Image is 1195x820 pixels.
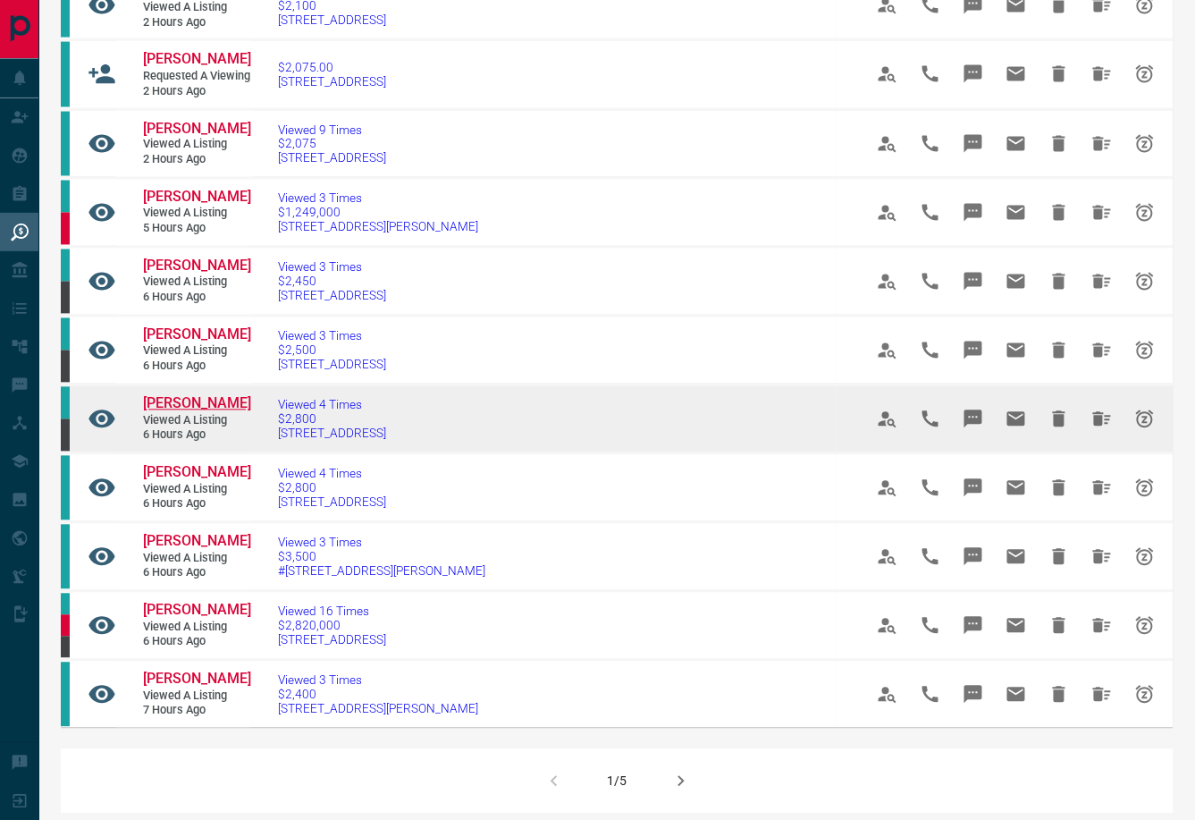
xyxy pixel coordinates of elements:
[278,289,386,303] span: [STREET_ADDRESS]
[143,533,250,552] a: [PERSON_NAME]
[1038,260,1081,303] span: Hide
[1081,536,1123,579] span: Hide All from Alexandra Govas
[143,464,250,483] a: [PERSON_NAME]
[278,536,485,550] span: Viewed 3 Times
[278,275,386,289] span: $2,450
[995,536,1038,579] span: Email
[143,395,251,412] span: [PERSON_NAME]
[866,191,909,234] span: View Profile
[143,464,251,481] span: [PERSON_NAME]
[61,282,70,314] div: mrloft.ca
[278,481,386,495] span: $2,800
[1038,191,1081,234] span: Hide
[995,191,1038,234] span: Email
[1123,673,1166,716] span: Snooze
[143,566,250,581] span: 6 hours ago
[61,318,70,351] div: condos.ca
[143,414,250,429] span: Viewed a Listing
[143,258,250,276] a: [PERSON_NAME]
[1038,123,1081,165] span: Hide
[143,671,250,689] a: [PERSON_NAME]
[909,329,952,372] span: Call
[143,153,250,168] span: 2 hours ago
[61,249,70,282] div: condos.ca
[909,467,952,510] span: Call
[278,619,386,633] span: $2,820,000
[143,635,250,650] span: 6 hours ago
[1038,398,1081,441] span: Hide
[278,260,386,303] a: Viewed 3 Times$2,450[STREET_ADDRESS]
[143,189,250,207] a: [PERSON_NAME]
[278,137,386,151] span: $2,075
[143,120,251,137] span: [PERSON_NAME]
[143,258,251,275] span: [PERSON_NAME]
[143,602,251,619] span: [PERSON_NAME]
[866,123,909,165] span: View Profile
[278,329,386,343] span: Viewed 3 Times
[143,291,250,306] span: 6 hours ago
[143,207,250,222] span: Viewed a Listing
[143,671,251,688] span: [PERSON_NAME]
[143,497,250,512] span: 6 hours ago
[995,604,1038,647] span: Email
[1081,53,1123,96] span: Hide All from Daniel Choi
[278,151,386,165] span: [STREET_ADDRESS]
[61,525,70,589] div: condos.ca
[61,419,70,452] div: mrloft.ca
[1081,604,1123,647] span: Hide All from Yassine Bellar
[143,120,250,139] a: [PERSON_NAME]
[1038,53,1081,96] span: Hide
[1123,604,1166,647] span: Snooze
[952,260,995,303] span: Message
[952,123,995,165] span: Message
[143,428,250,444] span: 6 hours ago
[1038,536,1081,579] span: Hide
[143,483,250,498] span: Viewed a Listing
[866,329,909,372] span: View Profile
[1038,673,1081,716] span: Hide
[995,260,1038,303] span: Email
[61,456,70,520] div: condos.ca
[278,260,386,275] span: Viewed 3 Times
[278,673,478,688] span: Viewed 3 Times
[278,343,386,358] span: $2,500
[143,138,250,153] span: Viewed a Listing
[278,564,485,579] span: #[STREET_ADDRESS][PERSON_NAME]
[278,60,386,74] span: $2,075.00
[143,533,251,550] span: [PERSON_NAME]
[278,427,386,441] span: [STREET_ADDRESS]
[1081,467,1123,510] span: Hide All from Adam Hart
[995,398,1038,441] span: Email
[1123,398,1166,441] span: Snooze
[143,50,250,69] a: [PERSON_NAME]
[278,604,386,619] span: Viewed 16 Times
[61,387,70,419] div: condos.ca
[278,220,478,234] span: [STREET_ADDRESS][PERSON_NAME]
[1038,329,1081,372] span: Hide
[143,344,250,359] span: Viewed a Listing
[909,398,952,441] span: Call
[278,467,386,481] span: Viewed 4 Times
[143,359,250,375] span: 6 hours ago
[866,398,909,441] span: View Profile
[995,329,1038,372] span: Email
[1038,467,1081,510] span: Hide
[866,604,909,647] span: View Profile
[1038,604,1081,647] span: Hide
[143,84,250,99] span: 2 hours ago
[278,467,386,510] a: Viewed 4 Times$2,800[STREET_ADDRESS]
[278,358,386,372] span: [STREET_ADDRESS]
[952,329,995,372] span: Message
[278,60,386,89] a: $2,075.00[STREET_ADDRESS]
[143,275,250,291] span: Viewed a Listing
[143,69,250,84] span: Requested a Viewing
[952,536,995,579] span: Message
[61,663,70,727] div: condos.ca
[1123,123,1166,165] span: Snooze
[995,53,1038,96] span: Email
[1123,53,1166,96] span: Snooze
[143,704,250,719] span: 7 hours ago
[278,329,386,372] a: Viewed 3 Times$2,500[STREET_ADDRESS]
[143,15,250,30] span: 2 hours ago
[1123,260,1166,303] span: Snooze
